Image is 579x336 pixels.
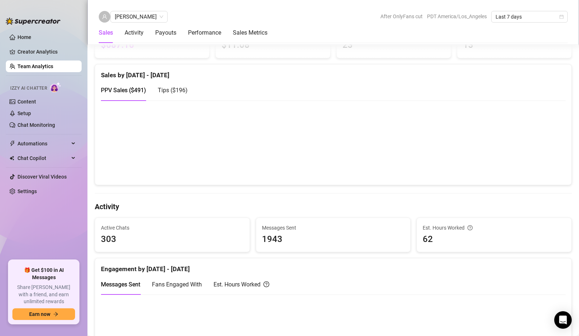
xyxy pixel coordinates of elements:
div: Sales Metrics [233,28,267,37]
span: Share [PERSON_NAME] with a friend, and earn unlimited rewards [12,284,75,305]
span: 🎁 Get $100 in AI Messages [12,267,75,281]
span: Automations [17,138,69,149]
span: After OnlyFans cut [380,11,423,22]
span: 303 [101,233,244,246]
div: Engagement by [DATE] - [DATE] [101,258,566,274]
span: $687.16 [101,38,203,52]
span: thunderbolt [9,141,15,146]
div: Performance [188,28,221,37]
a: Team Analytics [17,63,53,69]
div: Sales by [DATE] - [DATE] [101,65,566,80]
span: Samantha Hammond [115,11,163,22]
a: Home [17,34,31,40]
span: Izzy AI Chatter [10,85,47,92]
a: Setup [17,110,31,116]
span: question-circle [467,224,473,232]
div: Sales [99,28,113,37]
div: Activity [125,28,144,37]
a: Settings [17,188,37,194]
span: 1943 [262,233,405,246]
span: Last 7 days [496,11,563,22]
div: Est. Hours Worked [423,224,566,232]
span: $11.08 [222,38,324,52]
span: 13 [463,38,566,52]
span: question-circle [263,280,269,289]
img: Chat Copilot [9,156,14,161]
span: Fans Engaged With [152,281,202,288]
span: arrow-right [53,312,58,317]
img: AI Chatter [50,82,61,93]
div: Est. Hours Worked [214,280,269,289]
div: Payouts [155,28,176,37]
span: PDT America/Los_Angeles [427,11,487,22]
span: Messages Sent [262,224,405,232]
span: Tips ( $196 ) [158,87,188,94]
a: Chat Monitoring [17,122,55,128]
span: PPV Sales ( $491 ) [101,87,146,94]
span: Chat Copilot [17,152,69,164]
button: Earn nowarrow-right [12,308,75,320]
a: Discover Viral Videos [17,174,67,180]
span: Messages Sent [101,281,140,288]
a: Creator Analytics [17,46,76,58]
a: Content [17,99,36,105]
span: calendar [559,15,564,19]
span: 23 [343,38,445,52]
img: logo-BBDzfeDw.svg [6,17,60,25]
span: Earn now [29,311,50,317]
h4: Activity [95,202,572,212]
span: 62 [423,233,566,246]
span: user [102,14,107,19]
div: Open Intercom Messenger [554,311,572,329]
span: Active Chats [101,224,244,232]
